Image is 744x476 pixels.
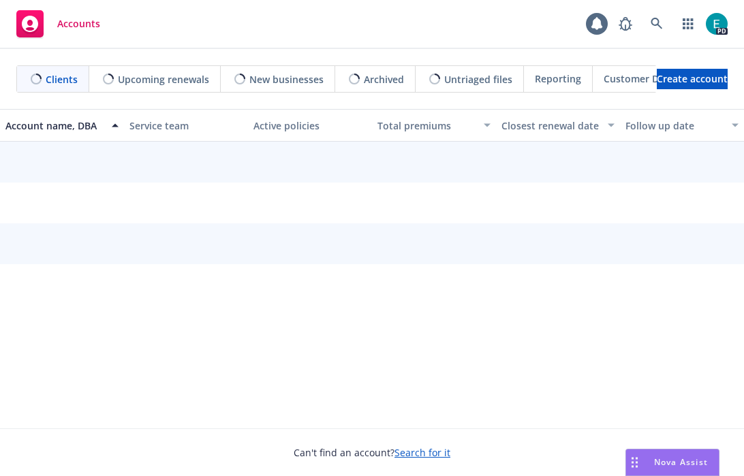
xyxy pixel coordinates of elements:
[675,10,702,37] a: Switch app
[604,72,696,86] span: Customer Directory
[372,109,496,142] button: Total premiums
[620,109,744,142] button: Follow up date
[249,72,324,86] span: New businesses
[394,446,450,459] a: Search for it
[11,5,106,43] a: Accounts
[535,72,581,86] span: Reporting
[496,109,620,142] button: Closest renewal date
[626,449,643,475] div: Drag to move
[377,118,476,133] div: Total premiums
[657,66,728,92] span: Create account
[294,445,450,460] span: Can't find an account?
[248,109,372,142] button: Active policies
[253,118,367,133] div: Active policies
[625,449,719,476] button: Nova Assist
[654,456,708,468] span: Nova Assist
[612,10,639,37] a: Report a Bug
[657,69,728,89] a: Create account
[501,118,600,133] div: Closest renewal date
[625,118,724,133] div: Follow up date
[643,10,670,37] a: Search
[118,72,209,86] span: Upcoming renewals
[57,18,100,29] span: Accounts
[5,118,104,133] div: Account name, DBA
[444,72,512,86] span: Untriaged files
[706,13,728,35] img: photo
[124,109,248,142] button: Service team
[129,118,243,133] div: Service team
[364,72,404,86] span: Archived
[46,72,78,86] span: Clients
